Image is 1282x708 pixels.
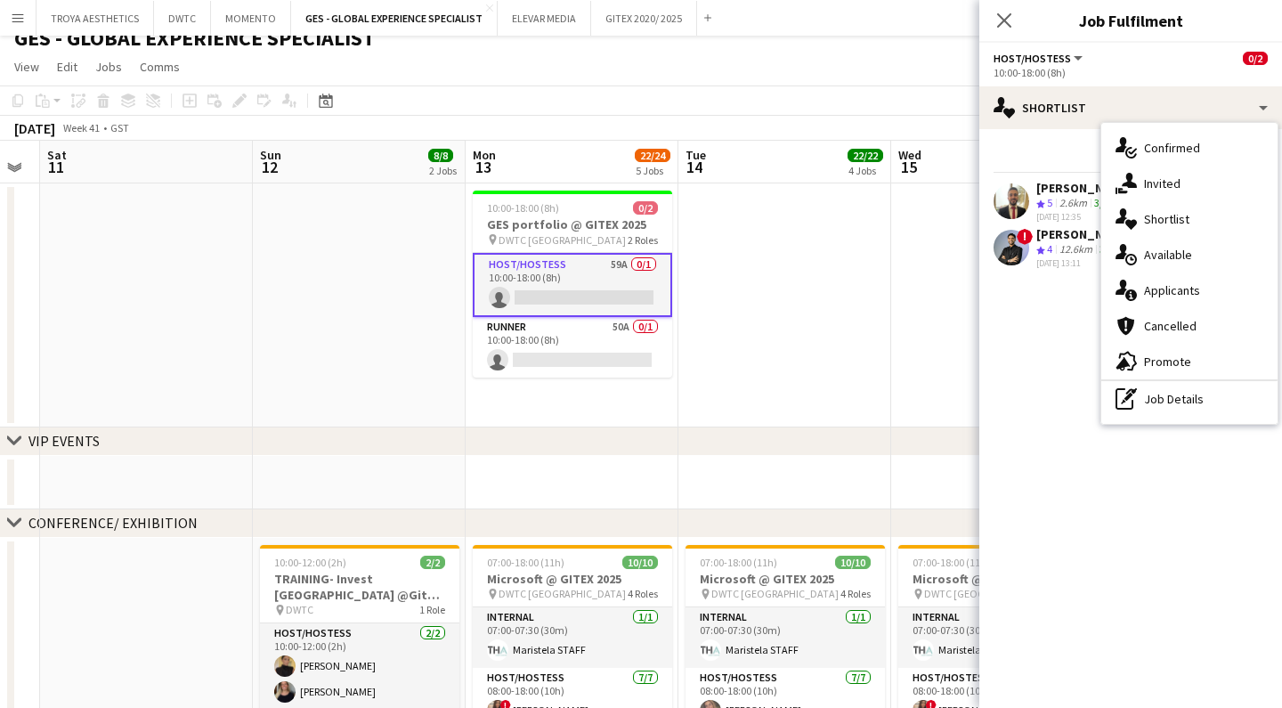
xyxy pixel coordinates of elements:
a: Edit [50,55,85,78]
button: Host/Hostess [994,52,1085,65]
div: 10:00-18:00 (8h) [994,66,1268,79]
span: 13 [470,157,496,177]
div: CONFERENCE/ EXHIBITION [28,514,198,532]
span: 2 Roles [628,233,658,247]
app-card-role: Internal1/107:00-07:30 (30m)Maristela STAFF [898,607,1098,668]
span: Wed [898,147,921,163]
span: 0/2 [1243,52,1268,65]
span: 4 Roles [628,587,658,600]
span: 12 [257,157,281,177]
span: Sun [260,147,281,163]
a: View [7,55,46,78]
span: 07:00-18:00 (11h) [487,556,564,569]
div: Shortlist [979,86,1282,129]
div: 12.6km [1056,242,1096,257]
app-card-role: Host/Hostess59A0/110:00-18:00 (8h) [473,253,672,317]
span: DWTC [GEOGRAPHIC_DATA] [499,587,626,600]
span: 10/10 [835,556,871,569]
span: Sat [47,147,67,163]
span: Cancelled [1144,318,1197,334]
span: ! [1017,229,1033,245]
span: Applicants [1144,282,1200,298]
span: Mon [473,147,496,163]
h1: GES - GLOBAL EXPERIENCE SPECIALIST [14,25,375,52]
button: GITEX 2020/ 2025 [591,1,697,36]
span: Available [1144,247,1192,263]
span: Comms [140,59,180,75]
div: Job Details [1101,381,1278,417]
button: GES - GLOBAL EXPERIENCE SPECIALIST [291,1,498,36]
span: 1 Role [419,603,445,616]
app-job-card: 10:00-18:00 (8h)0/2GES portfolio @ GITEX 2025 DWTC [GEOGRAPHIC_DATA]2 RolesHost/Hostess59A0/110:0... [473,191,672,378]
div: 2 Jobs [429,164,457,177]
span: Shortlist [1144,211,1189,227]
h3: Microsoft @ GITEX 2025 [473,571,672,587]
span: Confirmed [1144,140,1200,156]
span: 15 [896,157,921,177]
button: ELEVAR MEDIA [498,1,591,36]
span: 22/24 [635,149,670,162]
h3: TRAINING- Invest [GEOGRAPHIC_DATA] @Gitex 2025 [260,571,459,603]
span: DWTC [GEOGRAPHIC_DATA] [924,587,1051,600]
div: 2.6km [1056,196,1091,211]
span: DWTC [GEOGRAPHIC_DATA] [499,233,626,247]
span: Jobs [95,59,122,75]
app-card-role: Internal1/107:00-07:30 (30m)Maristela STAFF [686,607,885,668]
div: 5 Jobs [636,164,669,177]
h3: Job Fulfilment [979,9,1282,32]
app-skills-label: 3/3 [1099,242,1114,256]
app-card-role: Internal1/107:00-07:30 (30m)Maristela STAFF [473,607,672,668]
span: 8/8 [428,149,453,162]
span: 11 [45,157,67,177]
h3: GES portfolio @ GITEX 2025 [473,216,672,232]
span: DWTC [GEOGRAPHIC_DATA] [711,587,839,600]
a: Jobs [88,55,129,78]
div: [DATE] 12:35 [1036,211,1131,223]
h3: Microsoft @ GITEX 2025 [686,571,885,587]
app-skills-label: 3/3 [1094,196,1108,209]
button: DWTC [154,1,211,36]
span: 22/22 [848,149,883,162]
span: 10:00-12:00 (2h) [274,556,346,569]
button: MOMENTO [211,1,291,36]
span: 0/2 [633,201,658,215]
span: 4 Roles [840,587,871,600]
span: Tue [686,147,706,163]
span: 5 [1047,196,1052,209]
span: 4 [1047,242,1052,256]
div: [DATE] 13:11 [1036,256,1131,268]
button: TROYA AESTHETICS [37,1,154,36]
span: Edit [57,59,77,75]
span: 07:00-18:00 (11h) [700,556,777,569]
span: 14 [683,157,706,177]
div: [PERSON_NAME] [1036,226,1131,242]
span: Promote [1144,354,1191,370]
span: DWTC [286,603,313,616]
span: 10/10 [622,556,658,569]
span: Host/Hostess [994,52,1071,65]
div: GST [110,121,129,134]
div: [PERSON_NAME] [1036,180,1131,196]
span: 07:00-18:00 (11h) [913,556,990,569]
span: 10:00-18:00 (8h) [487,201,559,215]
span: Invited [1144,175,1181,191]
span: Week 41 [59,121,103,134]
span: 2/2 [420,556,445,569]
h3: Microsoft @ GITEX 2025 [898,571,1098,587]
a: Comms [133,55,187,78]
div: [DATE] [14,119,55,137]
span: View [14,59,39,75]
div: 4 Jobs [848,164,882,177]
app-card-role: Runner50A0/110:00-18:00 (8h) [473,317,672,378]
div: VIP EVENTS [28,432,100,450]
